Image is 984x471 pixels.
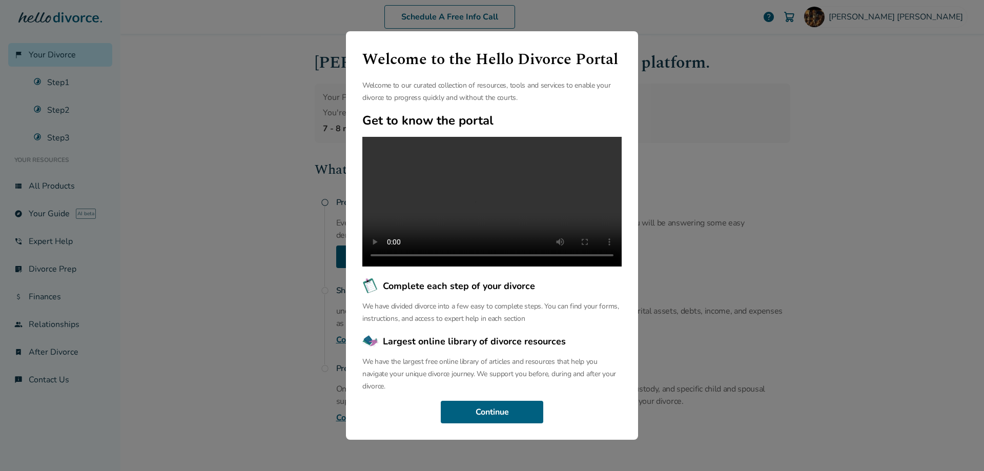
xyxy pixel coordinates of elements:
[441,401,543,423] button: Continue
[362,356,622,393] p: We have the largest free online library of articles and resources that help you navigate your uni...
[933,422,984,471] iframe: Chat Widget
[362,333,379,350] img: Largest online library of divorce resources
[362,48,622,71] h1: Welcome to the Hello Divorce Portal
[362,278,379,294] img: Complete each step of your divorce
[362,79,622,104] p: Welcome to our curated collection of resources, tools and services to enable your divorce to prog...
[362,112,622,129] h2: Get to know the portal
[383,335,566,348] span: Largest online library of divorce resources
[362,300,622,325] p: We have divided divorce into a few easy to complete steps. You can find your forms, instructions,...
[383,279,535,293] span: Complete each step of your divorce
